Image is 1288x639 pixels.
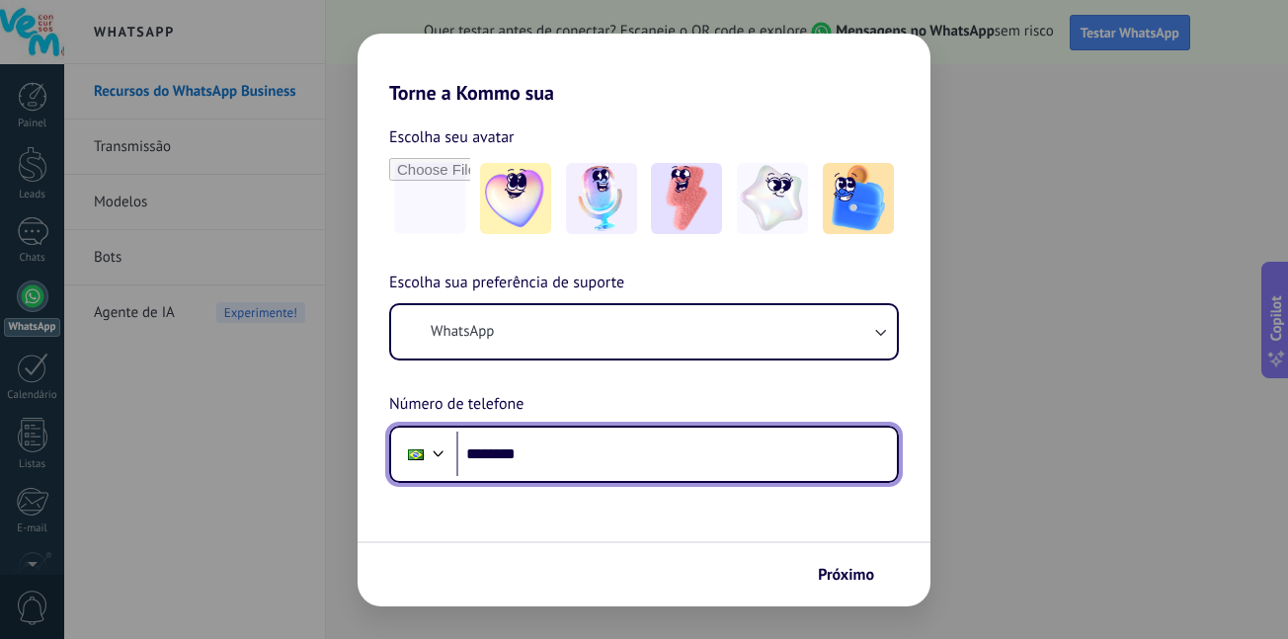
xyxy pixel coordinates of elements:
span: WhatsApp [431,322,494,342]
span: Próximo [818,568,874,582]
span: Escolha sua preferência de suporte [389,271,624,296]
button: WhatsApp [391,305,897,359]
span: Escolha seu avatar [389,124,515,150]
h2: Torne a Kommo sua [358,34,930,105]
img: -2.jpeg [566,163,637,234]
button: Próximo [809,558,901,592]
div: Brazil: + 55 [397,434,435,475]
img: -1.jpeg [480,163,551,234]
img: -4.jpeg [737,163,808,234]
span: Número de telefone [389,392,523,418]
img: -3.jpeg [651,163,722,234]
img: -5.jpeg [823,163,894,234]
